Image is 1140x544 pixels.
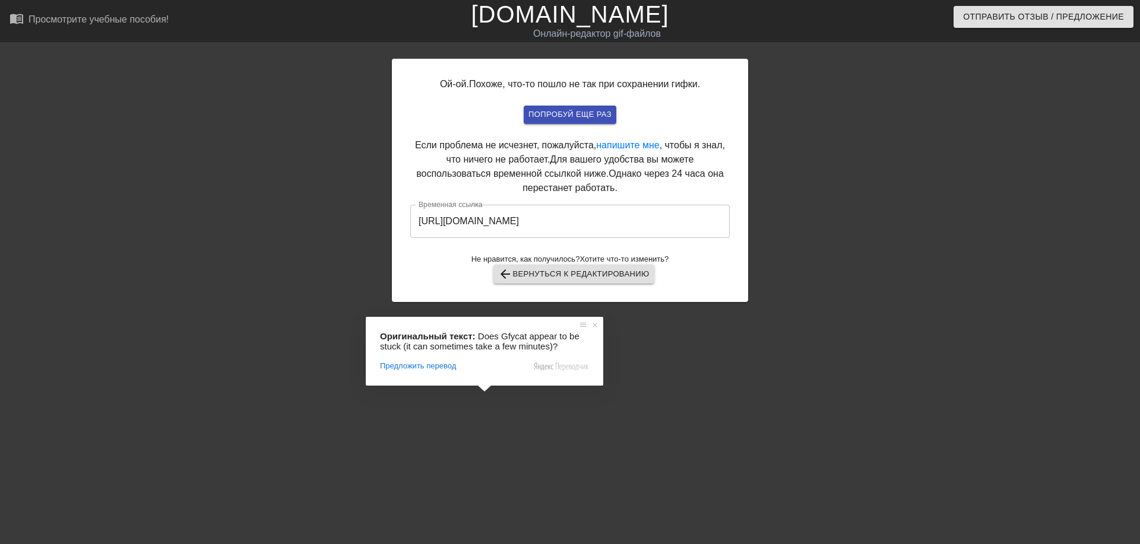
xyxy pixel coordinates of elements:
[9,11,96,26] ya-tr-span: menu_book_бук меню
[446,140,725,164] ya-tr-span: , чтобы я знал, что ничего не работает.
[28,14,169,24] ya-tr-span: Просмотрите учебные пособия!
[469,79,700,89] ya-tr-span: Похоже, что-то пошло не так при сохранении гифки.
[9,11,169,30] a: Просмотрите учебные пособия!
[410,205,730,238] input: голый
[524,106,616,124] button: попробуй еще раз
[963,9,1124,24] ya-tr-span: Отправить Отзыв / Предложение
[415,140,596,150] ya-tr-span: Если проблема не исчезнет, пожалуйста,
[954,6,1133,28] button: Отправить Отзыв / Предложение
[528,108,612,122] ya-tr-span: попробуй еще раз
[522,168,724,193] ya-tr-span: Однако через 24 часа она перестанет работать.
[533,28,661,39] ya-tr-span: Онлайн-редактор gif-файлов
[512,268,649,281] ya-tr-span: Вернуться к редактированию
[471,254,580,263] ya-tr-span: Не нравится, как получилось?
[579,254,669,263] ya-tr-span: Хотите что-то изменить?
[493,265,654,284] button: Вернуться к редактированию
[498,267,512,281] ya-tr-span: arrow_back
[596,140,659,150] a: напишите мне
[440,79,469,89] ya-tr-span: Ой-ой.
[416,154,693,179] ya-tr-span: Для вашего удобства вы можете воспользоваться временной ссылкой ниже.
[471,1,669,27] a: [DOMAIN_NAME]
[380,331,582,351] span: Does Gfycat appear to be stuck (it can sometimes take a few minutes)?
[380,331,476,341] span: Оригинальный текст:
[380,361,456,371] span: Предложить перевод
